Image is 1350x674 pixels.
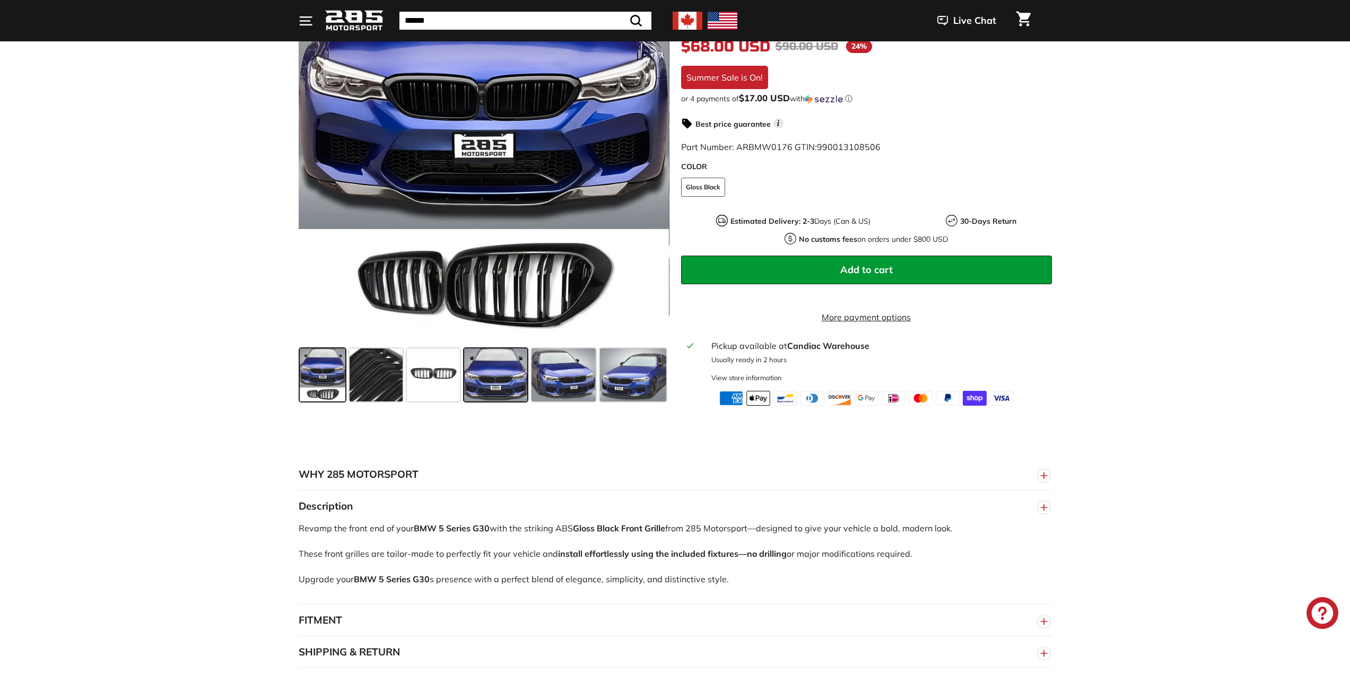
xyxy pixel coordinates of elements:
[730,215,870,226] p: Days (Can & US)
[681,65,768,89] div: Summer Sale is On!
[681,161,1052,172] label: COLOR
[299,522,1052,604] div: Revamp the front end of your with the striking ABS from 285 Motorsport—designed to give your vehi...
[909,391,933,406] img: master
[773,118,783,128] span: i
[846,40,872,53] span: 24%
[681,141,881,152] span: Part Number: ARBMW0176 GTIN:
[573,523,665,533] strong: Gloss Black Front Grille
[325,8,384,33] img: Logo_285_Motorsport_areodynamics_components
[882,391,905,406] img: ideal
[399,12,651,30] input: Search
[558,548,787,559] strong: install effortlessly using the included fixtures—no drilling
[805,94,843,103] img: Sezzle
[924,7,1010,34] button: Live Chat
[787,340,869,351] strong: Candiac Warehouse
[681,37,770,55] span: $68.00 USD
[354,574,430,584] strong: BMW 5 Series G30
[681,255,1052,284] button: Add to cart
[817,141,881,152] span: 990013108506
[299,636,1052,668] button: SHIPPING & RETURN
[299,605,1052,636] button: FITMENT
[953,14,996,28] span: Live Chat
[990,391,1014,406] img: visa
[299,459,1052,491] button: WHY 285 MOTORSPORT
[681,310,1052,323] a: More payment options
[936,391,960,406] img: paypal
[681,93,1052,103] div: or 4 payments of with
[681,93,1052,103] div: or 4 payments of$17.00 USDwithSezzle Click to learn more about Sezzle
[746,391,770,406] img: apple_pay
[1010,3,1037,39] a: Cart
[963,391,987,406] img: shopify_pay
[1303,597,1342,632] inbox-online-store-chat: Shopify online store chat
[840,264,893,276] span: Add to cart
[828,391,851,406] img: discover
[711,339,1045,352] div: Pickup available at
[414,523,490,533] strong: BMW 5 Series G30
[800,391,824,406] img: diners_club
[695,119,771,128] strong: Best price guarantee
[739,92,790,103] span: $17.00 USD
[855,391,878,406] img: google_pay
[711,354,1045,364] p: Usually ready in 2 hours
[730,216,814,225] strong: Estimated Delivery: 2-3
[960,216,1016,225] strong: 30-Days Return
[799,233,948,244] p: on orders under $800 USD
[711,373,782,383] div: View store information
[299,491,1052,522] button: Description
[773,391,797,406] img: bancontact
[799,234,857,243] strong: No customs fees
[719,391,743,406] img: american_express
[776,39,838,52] span: $90.00 USD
